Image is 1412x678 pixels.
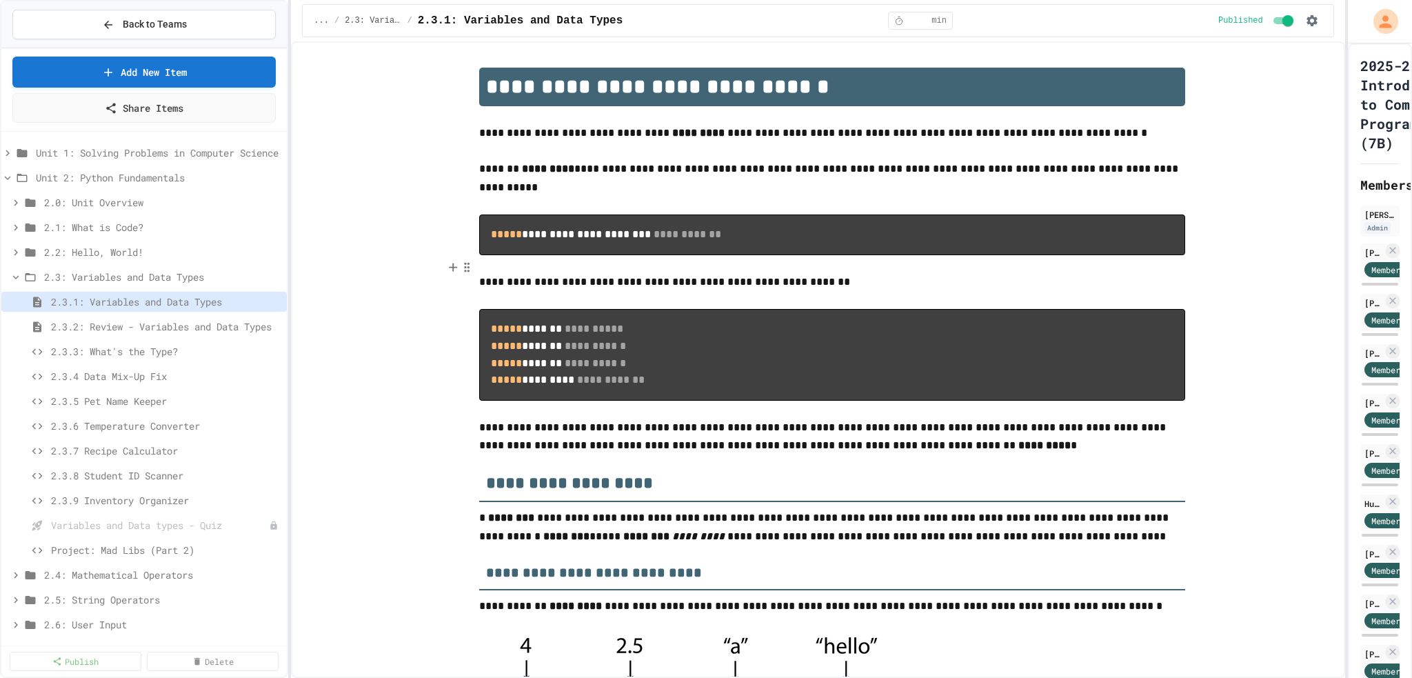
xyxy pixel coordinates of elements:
div: [PERSON_NAME] [1364,208,1395,221]
span: 2.2: Hello, World! [44,245,281,259]
span: Unit 2: Python Fundamentals [36,170,281,185]
span: 2.3: Variables and Data Types [345,15,401,26]
div: Unpublished [269,521,279,530]
span: Member [1371,665,1400,677]
div: [PERSON_NAME] [PERSON_NAME] [1364,246,1383,259]
span: Unit 1: Solving Problems in Computer Science [36,146,281,160]
div: Admin [1364,222,1391,234]
span: 2.3.6 Temperature Converter [51,419,281,433]
a: Publish [10,652,141,671]
span: 2.5: String Operators [44,592,281,607]
div: [PERSON_NAME] [1364,397,1383,409]
span: 2.3.8 Student ID Scanner [51,468,281,483]
span: 2.3.1: Variables and Data Types [51,295,281,309]
a: Delete [147,652,279,671]
span: 2.1: What is Code? [44,220,281,235]
div: Hunter Cisco [1364,497,1383,510]
span: 2.3.5 Pet Name Keeper [51,394,281,408]
iframe: chat widget [1298,563,1398,621]
span: 2.3.2: Review - Variables and Data Types [51,319,281,334]
span: Member [1371,414,1400,426]
span: 2.3.1: Variables and Data Types [418,12,623,29]
span: 2.3.7 Recipe Calculator [51,443,281,458]
span: / [407,15,412,26]
button: Back to Teams [12,10,276,39]
span: 2.3.3: What's the Type? [51,344,281,359]
div: [PERSON_NAME] [1364,447,1383,459]
div: [PERSON_NAME] [1364,297,1383,309]
a: Share Items [12,93,276,123]
span: 2.0: Unit Overview [44,195,281,210]
span: 2.4: Mathematical Operators [44,568,281,582]
span: Back to Teams [123,17,187,32]
span: 2.3.4 Data Mix-Up Fix [51,369,281,383]
span: Member [1371,363,1400,376]
span: Member [1371,464,1400,477]
span: / [334,15,339,26]
div: Content is published and visible to students [1218,12,1296,29]
span: ... [314,15,329,26]
span: 2.6: User Input [44,617,281,632]
span: Member [1371,263,1400,276]
span: Variables and Data types - Quiz [51,518,269,532]
span: Member [1371,314,1400,326]
div: [PERSON_NAME] [1364,347,1383,359]
span: Project: Mad Libs (Part 2) [51,543,281,557]
iframe: chat widget [1354,623,1398,664]
div: My Account [1359,6,1402,37]
div: [PERSON_NAME] [1364,548,1383,560]
span: Published [1218,15,1263,26]
span: Member [1371,515,1400,527]
span: min [931,15,947,26]
a: Add New Item [12,57,276,88]
span: 2.3.9 Inventory Organizer [51,493,281,508]
span: 2.3: Variables and Data Types [44,270,281,284]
